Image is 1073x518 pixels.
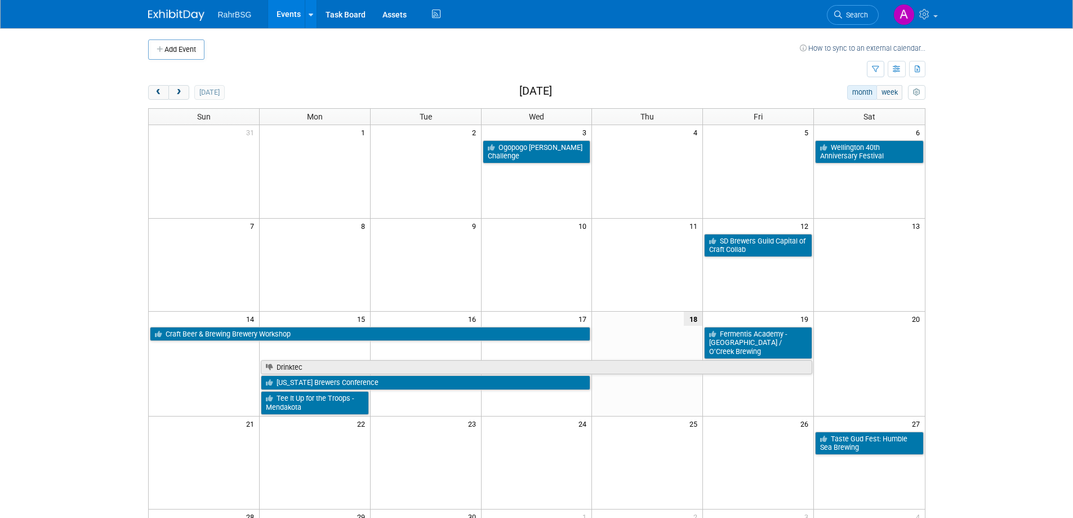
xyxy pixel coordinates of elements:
[842,11,868,19] span: Search
[360,125,370,139] span: 1
[148,39,204,60] button: Add Event
[913,89,920,96] i: Personalize Calendar
[803,125,813,139] span: 5
[467,312,481,326] span: 16
[876,85,902,100] button: week
[577,417,591,431] span: 24
[148,85,169,100] button: prev
[261,375,591,390] a: [US_STATE] Brewers Conference
[908,85,925,100] button: myCustomButton
[471,125,481,139] span: 2
[799,312,813,326] span: 19
[577,312,591,326] span: 17
[704,327,812,359] a: Fermentis Academy - [GEOGRAPHIC_DATA] / O’Creek Brewing
[245,417,259,431] span: 21
[704,234,812,257] a: SD Brewers Guild Capital of Craft Collab
[249,219,259,233] span: 7
[911,417,925,431] span: 27
[581,125,591,139] span: 3
[688,417,702,431] span: 25
[471,219,481,233] span: 9
[245,125,259,139] span: 31
[194,85,224,100] button: [DATE]
[356,417,370,431] span: 22
[815,432,923,455] a: Taste Gud Fest: Humble Sea Brewing
[529,112,544,121] span: Wed
[893,4,915,25] img: Anna-Lisa Brewer
[218,10,252,19] span: RahrBSG
[799,219,813,233] span: 12
[245,312,259,326] span: 14
[307,112,323,121] span: Mon
[640,112,654,121] span: Thu
[150,327,591,342] a: Craft Beer & Brewing Brewery Workshop
[197,112,211,121] span: Sun
[261,391,369,414] a: Tee It Up for the Troops - Mendakota
[168,85,189,100] button: next
[148,10,204,21] img: ExhibitDay
[754,112,763,121] span: Fri
[420,112,432,121] span: Tue
[356,312,370,326] span: 15
[467,417,481,431] span: 23
[911,312,925,326] span: 20
[577,219,591,233] span: 10
[827,5,879,25] a: Search
[799,417,813,431] span: 26
[800,44,925,52] a: How to sync to an external calendar...
[915,125,925,139] span: 6
[360,219,370,233] span: 8
[692,125,702,139] span: 4
[911,219,925,233] span: 13
[261,360,812,375] a: Drinktec
[483,140,591,163] a: Ogopogo [PERSON_NAME] Challenge
[519,85,552,98] h2: [DATE]
[815,140,923,163] a: Wellington 40th Anniversary Festival
[863,112,875,121] span: Sat
[684,312,702,326] span: 18
[688,219,702,233] span: 11
[847,85,877,100] button: month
